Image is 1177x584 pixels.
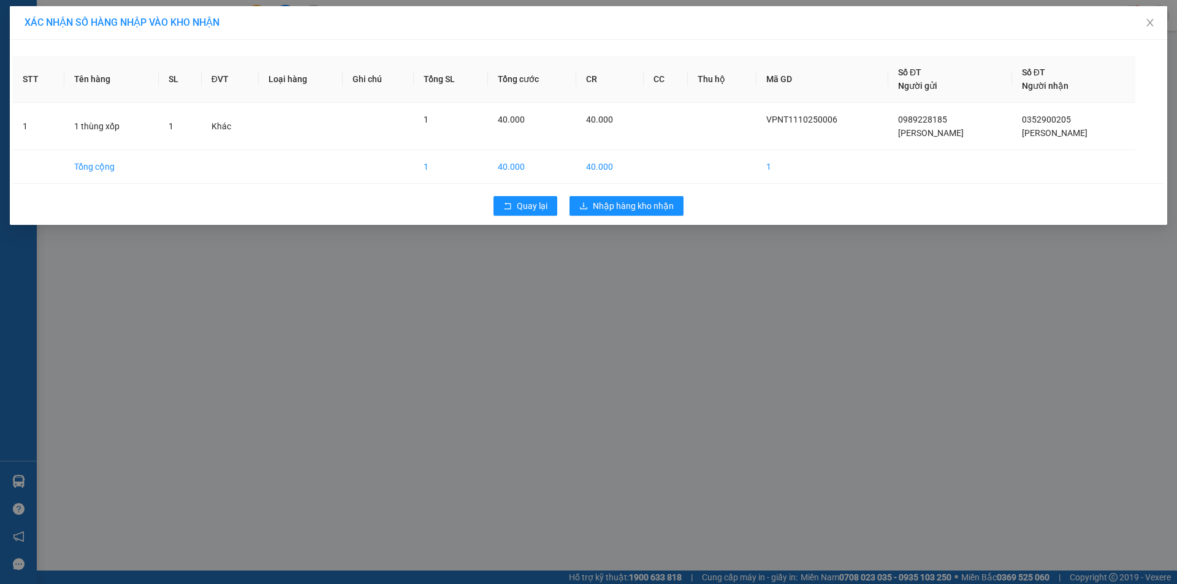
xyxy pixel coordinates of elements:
[343,56,414,103] th: Ghi chú
[64,150,159,184] td: Tổng cộng
[414,56,487,103] th: Tổng SL
[898,115,947,124] span: 0989228185
[1022,67,1045,77] span: Số ĐT
[202,56,259,103] th: ĐVT
[1145,18,1155,28] span: close
[1022,128,1087,138] span: [PERSON_NAME]
[414,150,487,184] td: 1
[569,196,684,216] button: downloadNhập hàng kho nhận
[202,103,259,150] td: Khác
[766,115,837,124] span: VPNT1110250006
[756,150,888,184] td: 1
[13,56,64,103] th: STT
[424,115,429,124] span: 1
[576,150,644,184] td: 40.000
[579,202,588,211] span: download
[498,115,525,124] span: 40.000
[493,196,557,216] button: rollbackQuay lại
[576,56,644,103] th: CR
[25,17,219,28] span: XÁC NHẬN SỐ HÀNG NHẬP VÀO KHO NHẬN
[13,103,64,150] td: 1
[593,199,674,213] span: Nhập hàng kho nhận
[488,56,576,103] th: Tổng cước
[898,67,921,77] span: Số ĐT
[898,81,937,91] span: Người gửi
[517,199,547,213] span: Quay lại
[644,56,688,103] th: CC
[159,56,202,103] th: SL
[756,56,888,103] th: Mã GD
[688,56,756,103] th: Thu hộ
[169,121,173,131] span: 1
[586,115,613,124] span: 40.000
[1022,81,1068,91] span: Người nhận
[1133,6,1167,40] button: Close
[64,103,159,150] td: 1 thùng xốp
[488,150,576,184] td: 40.000
[503,202,512,211] span: rollback
[898,128,964,138] span: [PERSON_NAME]
[1022,115,1071,124] span: 0352900205
[64,56,159,103] th: Tên hàng
[259,56,343,103] th: Loại hàng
